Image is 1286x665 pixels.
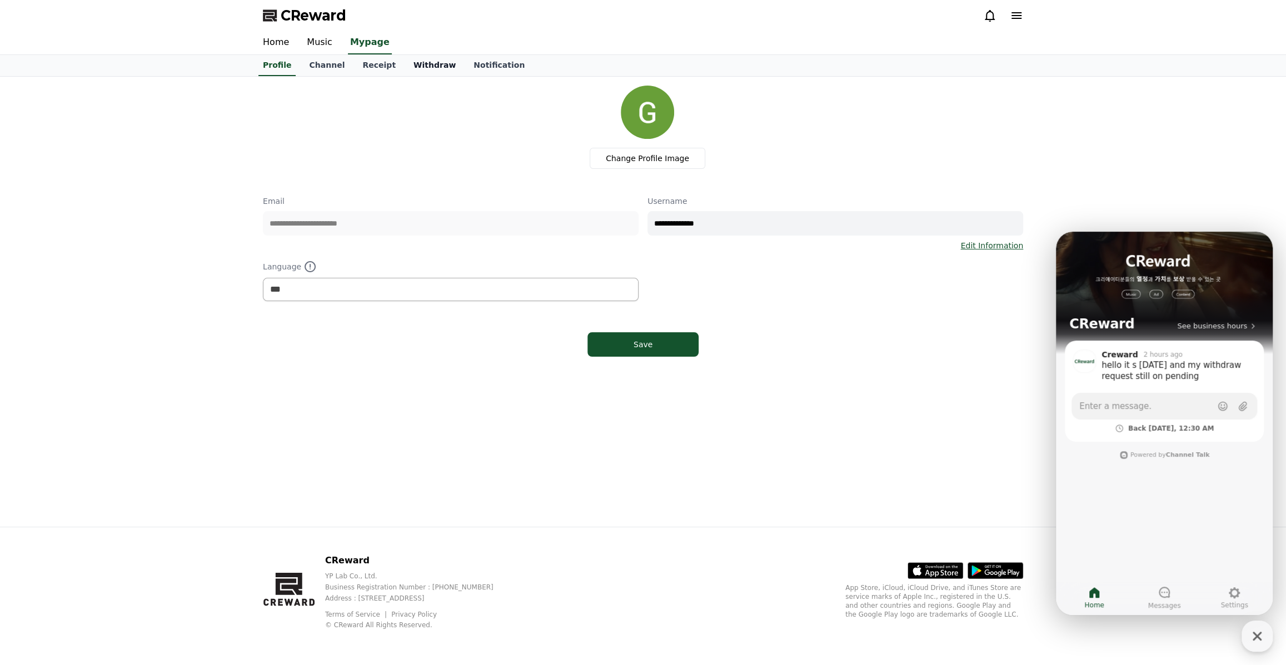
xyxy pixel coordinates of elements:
[587,332,699,357] button: Save
[325,611,388,618] a: Terms of Service
[300,55,353,76] a: Channel
[325,554,511,567] p: CReward
[1056,232,1273,615] iframe: Channel chat
[348,31,392,54] a: Mypage
[325,572,511,581] p: YP Lab Co., Ltd.
[281,7,346,24] span: CReward
[325,621,511,629] p: © CReward All Rights Reserved.
[325,594,511,603] p: Address : [STREET_ADDRESS]
[465,55,534,76] a: Notification
[590,148,705,169] label: Change Profile Image
[621,86,674,139] img: profile_image
[647,196,1023,207] p: Username
[391,611,437,618] a: Privacy Policy
[845,583,1023,619] p: App Store, iCloud, iCloud Drive, and iTunes Store are service marks of Apple Inc., registered in ...
[298,31,341,54] a: Music
[258,55,296,76] a: Profile
[263,7,346,24] a: CReward
[405,55,465,76] a: Withdraw
[263,260,639,273] p: Language
[960,240,1023,251] a: Edit Information
[325,583,511,592] p: Business Registration Number : [PHONE_NUMBER]
[353,55,405,76] a: Receipt
[254,31,298,54] a: Home
[263,196,639,207] p: Email
[610,339,676,350] div: Save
